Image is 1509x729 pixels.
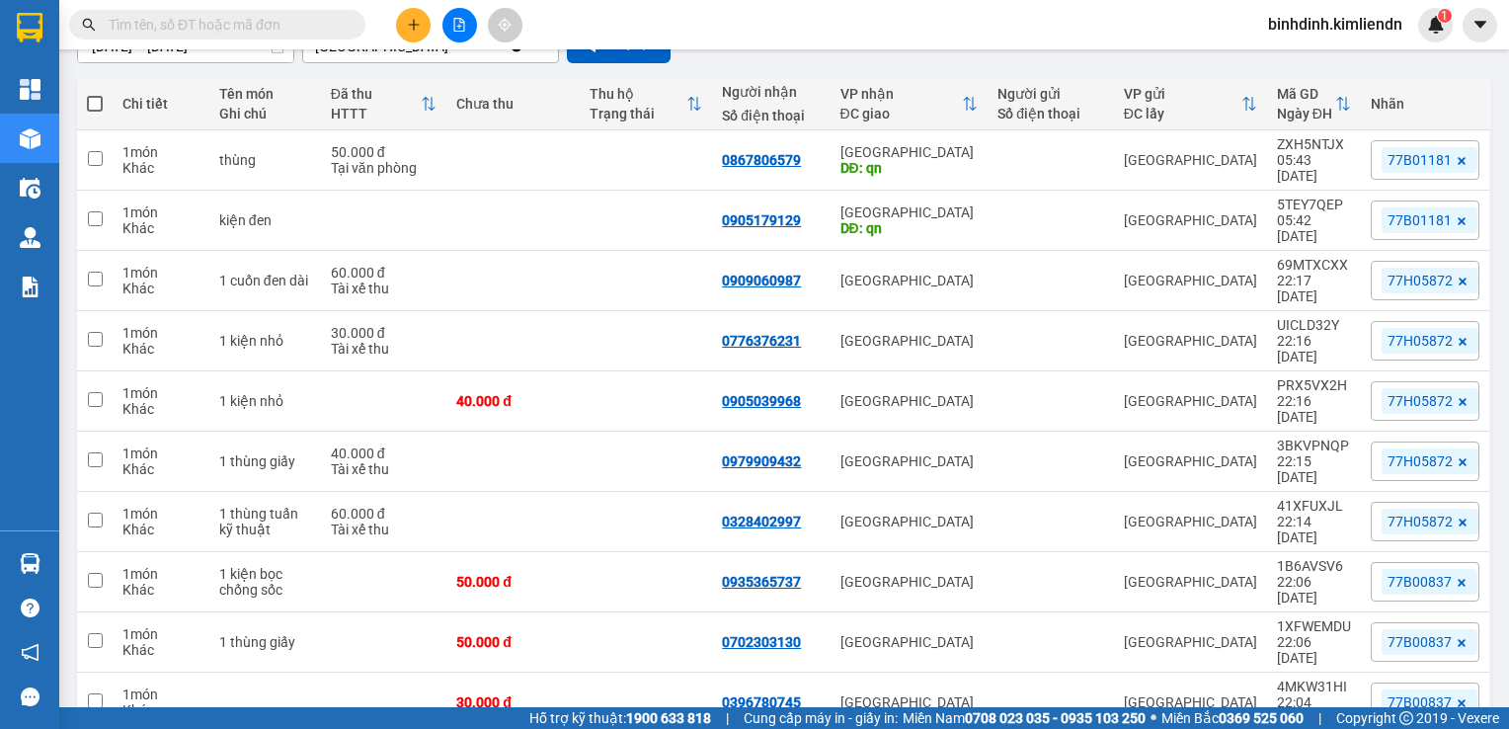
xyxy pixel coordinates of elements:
[1388,693,1452,711] span: 77B00837
[744,707,898,729] span: Cung cấp máy in - giấy in:
[109,14,342,36] input: Tìm tên, số ĐT hoặc mã đơn
[219,393,311,409] div: 1 kiện nhỏ
[122,687,199,702] div: 1 món
[1277,694,1351,726] div: 22:04 [DATE]
[1388,272,1453,289] span: 77H05872
[1277,679,1351,694] div: 4MKW31HI
[1277,273,1351,304] div: 22:17 [DATE]
[840,333,979,349] div: [GEOGRAPHIC_DATA]
[122,445,199,461] div: 1 món
[1277,86,1335,102] div: Mã GD
[122,522,199,537] div: Khác
[722,152,801,168] div: 0867806579
[840,514,979,529] div: [GEOGRAPHIC_DATA]
[331,445,437,461] div: 40.000 đ
[331,144,437,160] div: 50.000 đ
[1277,333,1351,364] div: 22:16 [DATE]
[1151,714,1156,722] span: ⚪️
[840,453,979,469] div: [GEOGRAPHIC_DATA]
[1124,694,1257,710] div: [GEOGRAPHIC_DATA]
[122,506,199,522] div: 1 món
[1277,377,1351,393] div: PRX5VX2H
[21,599,40,617] span: question-circle
[1124,106,1241,121] div: ĐC lấy
[722,453,801,469] div: 0979909432
[122,642,199,658] div: Khác
[997,86,1103,102] div: Người gửi
[1388,332,1453,350] span: 77H05872
[456,694,570,710] div: 30.000 đ
[840,220,979,236] div: DĐ: qn
[722,108,820,123] div: Số điện thoại
[122,265,199,281] div: 1 món
[456,634,570,650] div: 50.000 đ
[1124,212,1257,228] div: [GEOGRAPHIC_DATA]
[840,86,963,102] div: VP nhận
[122,144,199,160] div: 1 món
[590,106,687,121] div: Trạng thái
[1277,106,1335,121] div: Ngày ĐH
[1399,711,1413,725] span: copyright
[722,574,801,590] div: 0935365737
[1277,498,1351,514] div: 41XFUXJL
[1277,257,1351,273] div: 69MTXCXX
[396,8,431,42] button: plus
[122,96,199,112] div: Chi tiết
[456,574,570,590] div: 50.000 đ
[219,273,311,288] div: 1 cuốn đen dài
[1388,513,1453,530] span: 77H05872
[1277,393,1351,425] div: 22:16 [DATE]
[20,277,40,297] img: solution-icon
[840,204,979,220] div: [GEOGRAPHIC_DATA]
[722,514,801,529] div: 0328402997
[122,702,199,718] div: Khác
[722,273,801,288] div: 0909060987
[1318,707,1321,729] span: |
[219,106,311,121] div: Ghi chú
[1388,392,1453,410] span: 77H05872
[21,688,40,706] span: message
[331,160,437,176] div: Tại văn phòng
[498,18,512,32] span: aim
[1267,78,1361,130] th: Toggle SortBy
[331,341,437,357] div: Tài xế thu
[840,634,979,650] div: [GEOGRAPHIC_DATA]
[456,96,570,112] div: Chưa thu
[1219,710,1304,726] strong: 0369 525 060
[122,325,199,341] div: 1 món
[840,144,979,160] div: [GEOGRAPHIC_DATA]
[840,160,979,176] div: DĐ: qn
[722,634,801,650] div: 0702303130
[529,707,711,729] span: Hỗ trợ kỹ thuật:
[82,18,96,32] span: search
[122,204,199,220] div: 1 món
[122,566,199,582] div: 1 món
[722,84,820,100] div: Người nhận
[1124,86,1241,102] div: VP gửi
[17,13,42,42] img: logo-vxr
[331,325,437,341] div: 30.000 đ
[331,506,437,522] div: 60.000 đ
[20,553,40,574] img: warehouse-icon
[331,522,437,537] div: Tài xế thu
[1277,618,1351,634] div: 1XFWEMDU
[122,385,199,401] div: 1 món
[219,152,311,168] div: thùng
[1463,8,1497,42] button: caret-down
[122,401,199,417] div: Khác
[219,566,311,598] div: 1 kiện bọc chống sốc
[1124,514,1257,529] div: [GEOGRAPHIC_DATA]
[331,281,437,296] div: Tài xế thu
[1124,333,1257,349] div: [GEOGRAPHIC_DATA]
[1438,9,1452,23] sup: 1
[580,78,713,130] th: Toggle SortBy
[1277,634,1351,666] div: 22:06 [DATE]
[1388,452,1453,470] span: 77H05872
[331,106,421,121] div: HTTT
[1124,393,1257,409] div: [GEOGRAPHIC_DATA]
[1277,136,1351,152] div: ZXH5NTJX
[452,18,466,32] span: file-add
[122,160,199,176] div: Khác
[1427,16,1445,34] img: icon-new-feature
[840,393,979,409] div: [GEOGRAPHIC_DATA]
